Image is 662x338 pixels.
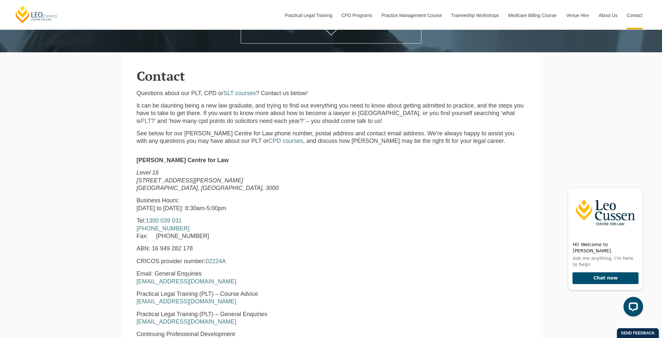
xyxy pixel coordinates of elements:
a: Traineeship Workshops [446,1,503,29]
a: [PERSON_NAME] Centre for Law [15,5,58,24]
p: Tel: Fax: [PHONE_NUMBER] [137,217,360,240]
a: PLT [141,118,151,124]
p: See below for our [PERSON_NAME] Centre for Law phone number, postal address and contact email add... [137,130,526,145]
p: ABN: 16 949 282 178 [137,245,360,252]
a: Venue Hire [561,1,594,29]
a: Medicare Billing Course [503,1,561,29]
a: [EMAIL_ADDRESS][DOMAIN_NAME] [137,298,236,305]
h2: Contact [137,69,526,83]
a: Contact [622,1,647,29]
span: Practical Legal Training (PLT) – General Enquiries [137,311,267,317]
em: [GEOGRAPHIC_DATA], [GEOGRAPHIC_DATA], 3000 [137,185,279,191]
p: Practical Legal Training (PLT) – Course Advice [137,290,360,306]
a: CPD Programs [336,1,376,29]
p: Questions about our PLT, CPD or ? Contact us below! [137,90,526,97]
iframe: LiveChat chat widget [563,182,646,322]
a: Practical Legal Training [280,1,337,29]
a: [EMAIL_ADDRESS][DOMAIN_NAME] [137,278,236,285]
a: CPD courses [268,138,303,144]
p: Email: General Enquiries [137,270,360,285]
p: CRICOS provider number: [137,258,360,265]
a: Practice Management Course [377,1,446,29]
p: Business Hours: [DATE] to [DATE]: 8:30am-5:00pm [137,197,360,212]
a: SLT courses [223,90,256,96]
a: 02224A [206,258,226,264]
p: It can be daunting being a new law graduate, and trying to find out everything you need to know a... [137,102,526,125]
a: [PHONE_NUMBER] [137,225,190,232]
a: About Us [594,1,622,29]
a: [EMAIL_ADDRESS][DOMAIN_NAME] [137,318,236,325]
strong: [PERSON_NAME] Centre for Law [137,157,229,163]
em: [STREET_ADDRESS][PERSON_NAME] [137,177,243,184]
em: Level 16 [137,169,159,176]
a: 1300 039 031 [146,217,182,224]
